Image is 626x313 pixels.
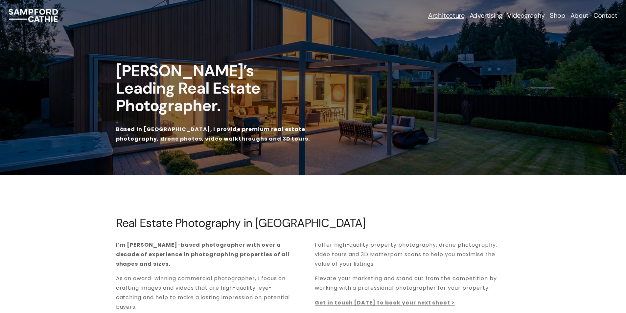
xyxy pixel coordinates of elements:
[9,9,58,22] img: Sampford Cathie Photo + Video
[315,240,510,269] p: I offer high-quality property photography, drone photography, video tours and 3D Matterport scans...
[570,11,589,20] a: About
[550,11,565,20] a: Shop
[470,11,502,19] span: Advertising
[507,11,545,20] a: Videography
[116,274,295,312] p: As an award-winning commercial photographer, I focus on crafting images and videos that are high-...
[116,216,510,230] h2: Real Estate Photography in [GEOGRAPHIC_DATA]
[116,60,264,116] strong: [PERSON_NAME]’s Leading Real Estate Photographer.
[428,11,464,20] a: folder dropdown
[315,274,510,293] p: Elevate your marketing and stand out from the competition by working with a professional photogra...
[116,125,310,143] strong: Based in [GEOGRAPHIC_DATA], I provide premium real estate photography, drone photos, video walkth...
[428,11,464,19] span: Architecture
[470,11,502,20] a: folder dropdown
[315,299,455,306] a: Get in touch [DATE] to book your next shoot >
[593,11,617,20] a: Contact
[116,241,291,268] strong: I’m [PERSON_NAME]-based photographer with over a decade of experience in photographing properties...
